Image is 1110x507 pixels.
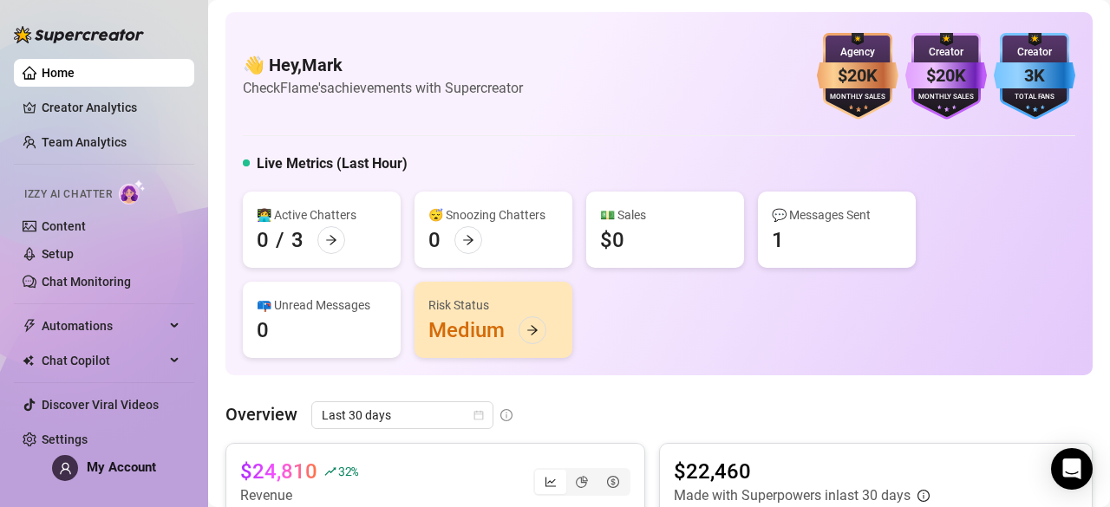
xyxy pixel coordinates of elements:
[257,316,269,344] div: 0
[905,62,987,89] div: $20K
[257,153,408,174] h5: Live Metrics (Last Hour)
[59,462,72,475] span: user
[42,247,74,261] a: Setup
[576,476,588,488] span: pie-chart
[994,44,1075,61] div: Creator
[817,62,898,89] div: $20K
[545,476,557,488] span: line-chart
[42,432,88,446] a: Settings
[772,205,902,224] div: 💬 Messages Sent
[817,44,898,61] div: Agency
[42,219,86,233] a: Content
[817,33,898,120] img: bronze-badge-qSZam9Wu.svg
[42,312,165,340] span: Automations
[428,205,558,224] div: 😴 Snoozing Chatters
[42,275,131,289] a: Chat Monitoring
[240,485,358,506] article: Revenue
[905,92,987,103] div: Monthly Sales
[23,319,36,333] span: thunderbolt
[674,485,911,506] article: Made with Superpowers in last 30 days
[119,179,146,205] img: AI Chatter
[42,66,75,80] a: Home
[674,458,930,485] article: $22,460
[500,409,513,421] span: info-circle
[338,463,358,479] span: 32 %
[905,33,987,120] img: purple-badge-B9DA21FR.svg
[324,465,336,478] span: rise
[772,226,784,254] div: 1
[14,26,144,43] img: logo-BBDzfeDw.svg
[533,468,630,496] div: segmented control
[917,490,930,502] span: info-circle
[257,205,387,224] div: 👩‍💻 Active Chatters
[428,296,558,315] div: Risk Status
[473,410,484,420] span: calendar
[1051,448,1093,490] div: Open Intercom Messenger
[24,186,112,203] span: Izzy AI Chatter
[325,234,337,246] span: arrow-right
[42,347,165,374] span: Chat Copilot
[243,53,523,77] h4: 👋 Hey, Mark
[994,92,1075,103] div: Total Fans
[428,226,441,254] div: 0
[526,324,539,336] span: arrow-right
[87,459,156,475] span: My Account
[994,33,1075,120] img: blue-badge-DgoSNQY1.svg
[322,402,483,428] span: Last 30 days
[607,476,619,488] span: dollar-circle
[42,135,127,149] a: Team Analytics
[600,205,730,224] div: 💵 Sales
[600,226,624,254] div: $0
[291,226,304,254] div: 3
[462,234,474,246] span: arrow-right
[817,92,898,103] div: Monthly Sales
[225,401,297,427] article: Overview
[257,226,269,254] div: 0
[42,398,159,412] a: Discover Viral Videos
[257,296,387,315] div: 📪 Unread Messages
[905,44,987,61] div: Creator
[243,77,523,99] article: Check Flame's achievements with Supercreator
[994,62,1075,89] div: 3K
[42,94,180,121] a: Creator Analytics
[23,354,34,367] img: Chat Copilot
[240,458,317,485] article: $24,810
